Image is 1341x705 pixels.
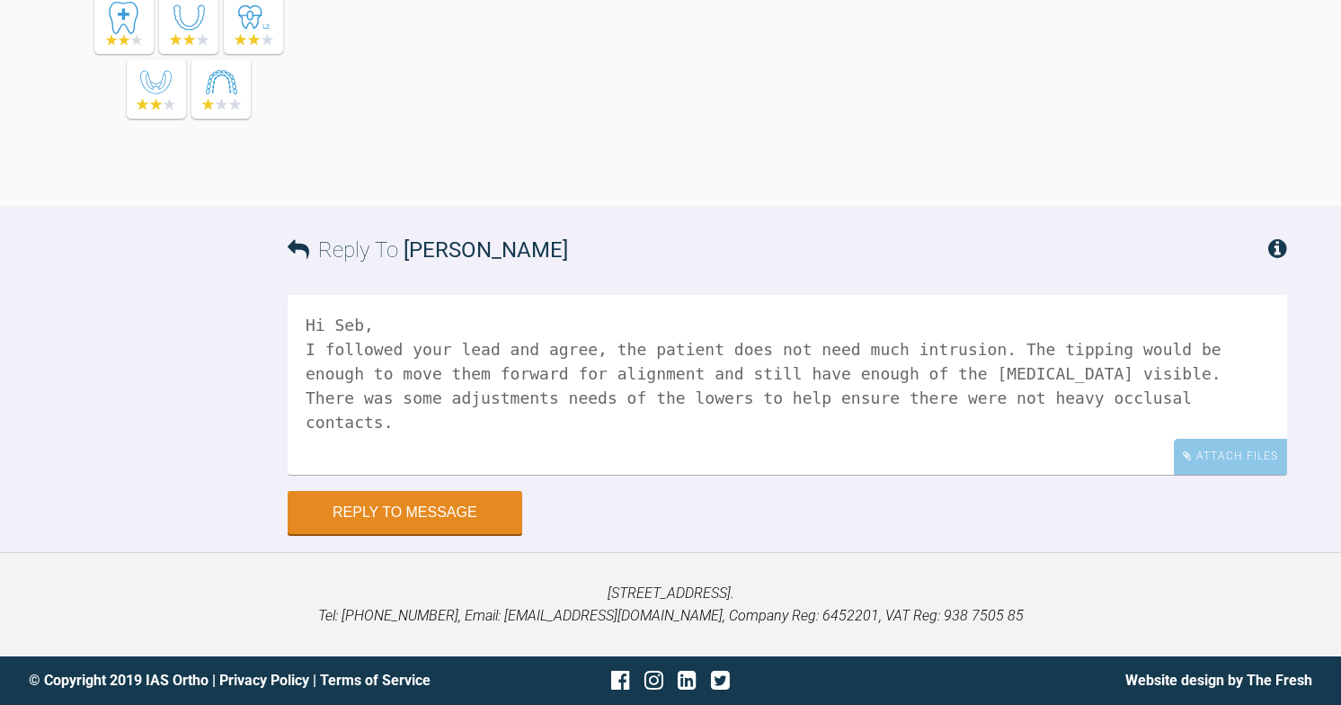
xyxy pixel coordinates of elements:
[404,237,568,263] span: [PERSON_NAME]
[29,582,1312,628] p: [STREET_ADDRESS]. Tel: [PHONE_NUMBER], Email: [EMAIL_ADDRESS][DOMAIN_NAME], Company Reg: 6452201,...
[288,491,522,534] button: Reply to Message
[29,669,457,692] div: © Copyright 2019 IAS Ortho | |
[219,672,309,689] a: Privacy Policy
[288,295,1287,475] textarea: Hi Seb, I followed your lead and agree, the patient does not need much intrusion. The tipping wou...
[1125,672,1312,689] a: Website design by The Fresh
[288,233,568,267] h3: Reply To
[320,672,431,689] a: Terms of Service
[1174,439,1287,474] div: Attach Files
